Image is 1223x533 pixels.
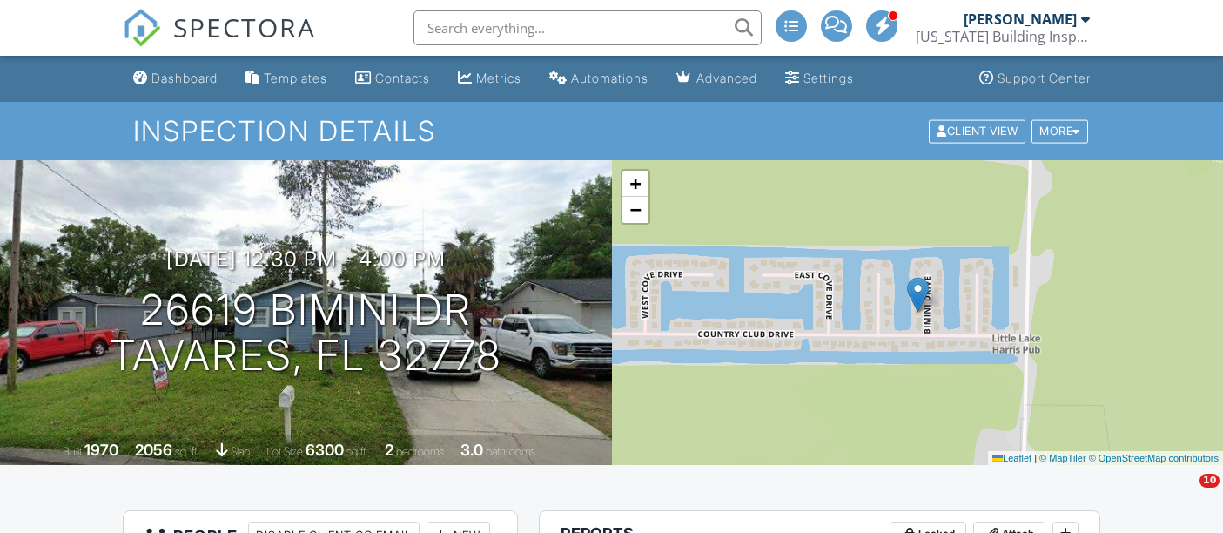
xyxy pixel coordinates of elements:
div: 1970 [84,441,118,459]
span: + [629,172,641,194]
span: Lot Size [266,445,303,458]
span: − [629,199,641,220]
div: Dashboard [151,71,218,85]
div: Client View [929,119,1025,143]
img: The Best Home Inspection Software - Spectora [123,9,161,47]
div: Templates [264,71,327,85]
a: Templates [239,63,334,95]
div: More [1031,119,1088,143]
div: 2056 [135,441,172,459]
span: sq.ft. [346,445,368,458]
div: 6300 [306,441,344,459]
div: Advanced [696,71,757,85]
a: Support Center [972,63,1098,95]
span: 10 [1199,474,1220,488]
a: Advanced [669,63,764,95]
span: bathrooms [486,445,535,458]
div: Metrics [476,71,521,85]
a: Zoom in [622,171,648,197]
div: 2 [385,441,393,459]
a: SPECTORA [123,24,316,60]
h3: [DATE] 12:30 pm - 4:00 pm [166,247,446,271]
a: Client View [927,124,1030,137]
div: 3.0 [460,441,483,459]
a: Settings [778,63,861,95]
span: SPECTORA [173,9,316,45]
a: © OpenStreetMap contributors [1089,453,1219,463]
a: Automations (Advanced) [542,63,655,95]
h1: Inspection Details [133,116,1089,146]
div: Support Center [998,71,1091,85]
input: Search everything... [413,10,762,45]
div: Florida Building Inspectorz [916,28,1090,45]
div: Settings [803,71,854,85]
a: Metrics [451,63,528,95]
a: Leaflet [992,453,1031,463]
a: Dashboard [126,63,225,95]
span: sq. ft. [175,445,199,458]
span: Built [63,445,82,458]
iframe: Intercom live chat [1164,474,1206,516]
a: © MapTiler [1039,453,1086,463]
a: Contacts [348,63,437,95]
div: Contacts [375,71,430,85]
img: Marker [907,277,929,313]
a: Zoom out [622,197,648,223]
span: bedrooms [396,445,444,458]
span: | [1034,453,1037,463]
h1: 26619 Bimini Dr Tavares, FL 32778 [110,287,501,380]
span: slab [231,445,250,458]
div: Automations [571,71,648,85]
div: [PERSON_NAME] [964,10,1077,28]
